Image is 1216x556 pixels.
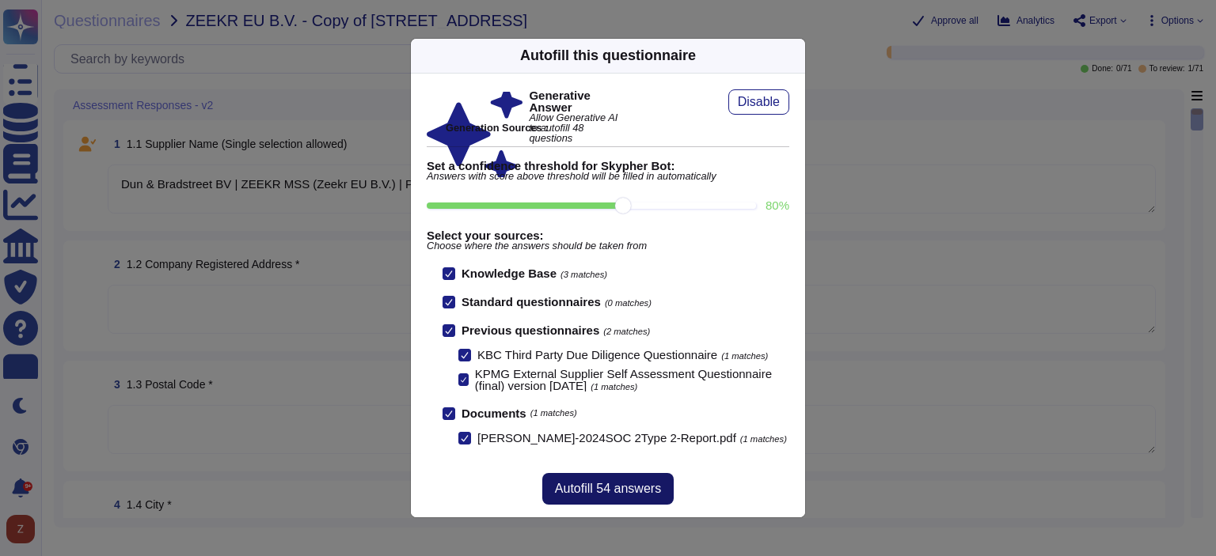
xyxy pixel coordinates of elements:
b: Generative Answer [529,89,625,113]
span: (3 matches) [560,270,607,279]
span: Allow Generative AI to autofill 48 questions [529,113,625,143]
span: Answers with score above threshold will be filled in automatically [427,172,789,182]
button: Autofill 54 answers [542,473,674,505]
span: KBC Third Party Due Diligence Questionnaire [477,348,717,361]
span: (1 matches) [740,434,787,444]
label: 80 % [766,199,789,211]
span: (1 matches) [591,382,637,391]
b: Documents [462,407,526,419]
span: (0 matches) [605,298,652,308]
b: Set a confidence threshold for Skypher Bot: [427,160,789,172]
span: (1 matches) [530,409,577,418]
span: Choose where the answers should be taken from [427,241,789,252]
div: Autofill this questionnaire [520,45,696,66]
span: (1 matches) [721,351,768,361]
span: Autofill 54 answers [555,482,661,495]
b: Generation Sources : [446,122,548,134]
b: Knowledge Base [462,267,557,280]
span: Disable [738,96,780,108]
span: [PERSON_NAME]-2024SOC 2Type 2-Report.pdf [477,431,736,444]
span: KPMG External Supplier Self Assessment Questionnaire (final) version [DATE] [475,367,772,392]
b: Previous questionnaires [462,323,599,337]
button: Disable [728,89,789,115]
b: Select your sources: [427,229,789,241]
b: Standard questionnaires [462,295,601,308]
span: (2 matches) [603,327,650,336]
